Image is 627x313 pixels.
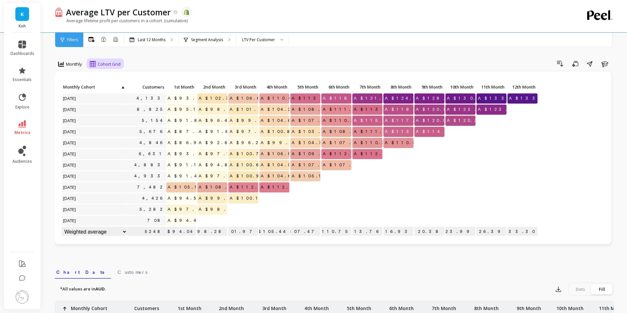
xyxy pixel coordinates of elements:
span: Chart Data [56,269,110,275]
span: A$128.37 [414,93,462,103]
div: Toggle SortBy [476,82,507,92]
span: A$97.57 [228,127,271,137]
span: A$96.29 [228,138,269,148]
span: [DATE] [62,160,78,170]
span: A$110.33 [321,116,366,125]
span: A$124.12 [383,93,424,103]
p: 11th Month [599,301,626,312]
span: [DATE] [62,216,78,225]
span: A$97.55 [197,171,237,181]
span: A$96.46 [197,116,235,125]
span: [DATE] [62,171,78,181]
p: 1st Month [178,301,201,312]
span: 3rd Month [230,84,256,90]
span: 1st Month [168,84,194,90]
span: A$87.46 [166,127,206,137]
span: A$123.29 [476,105,522,114]
span: Customers [118,269,147,275]
span: A$104.64 [259,116,298,125]
p: 3rd Month [262,301,286,312]
p: 6th Month [389,301,414,312]
p: Customers [134,301,159,312]
span: A$112.88 [352,149,398,159]
span: 7th Month [354,84,380,90]
span: 5th Month [292,84,318,90]
span: A$123.01 [445,105,488,114]
span: A$91.12 [166,160,205,170]
span: A$112.41 [321,149,363,159]
span: K [21,10,24,18]
p: Average lifetime profit per customers in a cohort. (cumulative) [55,18,188,24]
div: Toggle SortBy [507,82,538,92]
span: A$120.09 [414,116,455,125]
a: 8,825 [136,105,166,114]
span: A$111.23 [321,105,365,114]
span: A$104.21 [259,105,299,114]
span: A$102.32 [197,93,239,103]
p: 5248 [127,227,166,237]
div: Toggle SortBy [259,82,290,92]
span: [DATE] [62,138,78,148]
a: 4,883 [133,160,166,170]
p: 12th Month [507,82,538,91]
p: 4th Month [304,301,329,312]
span: A$100.96 [228,171,269,181]
p: 1st Month [166,82,196,91]
a: 6,631 [137,149,166,159]
a: 7,482 [136,182,166,192]
span: A$109.39 [290,149,337,159]
span: [DATE] [62,93,78,103]
p: A$110.75 [321,227,351,237]
p: 10th Month [445,82,475,91]
span: 2nd Month [199,84,225,90]
span: A$110.54 [383,138,423,148]
img: profile picture [16,290,29,304]
span: A$107.48 [290,116,334,125]
span: Cohort Grid [98,61,121,67]
a: 4,426 [141,193,166,203]
span: [DATE] [62,193,78,203]
span: A$112.17 [228,182,272,192]
a: 4,133 [135,93,166,103]
span: A$98.24 [197,205,238,214]
span: A$117.71 [383,116,430,125]
p: A$116.93 [383,227,413,237]
span: A$108.31 [197,182,242,192]
p: 6th Month [321,82,351,91]
p: A$113.76 [352,227,382,237]
span: A$93.27 [166,93,209,103]
strong: AUD. [95,286,106,292]
div: Toggle SortBy [61,82,92,92]
span: ▲ [120,84,125,90]
p: Last 12 Months [138,37,166,42]
span: Monthly [66,61,82,67]
span: A$121.55 [352,93,393,103]
span: A$100.78 [228,149,272,159]
div: Dots [570,284,591,294]
span: [DATE] [62,116,78,125]
span: A$97.73 [166,205,212,214]
span: A$110.05 [259,93,298,103]
p: Average LTV per Customer [66,7,171,18]
div: Fill [591,284,613,294]
span: A$101.70 [228,105,270,114]
span: [DATE] [62,149,78,159]
div: Toggle SortBy [352,82,383,92]
span: A$115.15 [352,116,394,125]
a: 5,154 [140,116,166,125]
p: A$123.99 [445,227,475,237]
p: A$120.38 [414,227,444,237]
span: A$114.27 [414,127,458,137]
span: A$94.48 [166,216,207,225]
a: 4,846 [138,138,166,148]
span: A$118.58 [383,105,429,114]
div: Toggle SortBy [127,82,158,92]
div: Toggle SortBy [197,82,228,92]
nav: Tabs [55,264,614,279]
p: A$126.39 [476,227,506,237]
span: A$94.58 [166,193,207,203]
span: A$100.10 [228,193,266,203]
div: Toggle SortBy [321,82,352,92]
span: explore [15,105,29,110]
div: Toggle SortBy [383,82,414,92]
